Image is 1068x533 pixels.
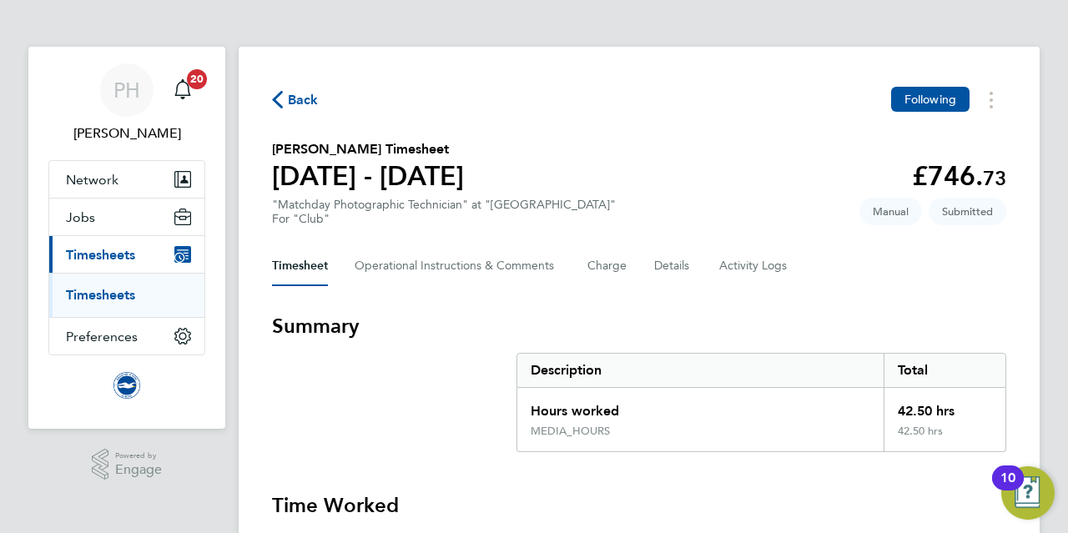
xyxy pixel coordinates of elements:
span: Timesheets [66,247,135,263]
div: For "Club" [272,212,616,226]
span: Paul Hazlewood [48,123,205,143]
span: Network [66,172,118,188]
span: Engage [115,463,162,477]
button: Activity Logs [719,246,789,286]
app-decimal: £746. [912,160,1006,192]
a: Timesheets [66,287,135,303]
div: 10 [1000,478,1015,500]
span: Jobs [66,209,95,225]
div: MEDIA_HOURS [531,425,610,438]
button: Charge [587,246,627,286]
button: Open Resource Center, 10 new notifications [1001,466,1055,520]
button: Timesheet [272,246,328,286]
span: This timesheet was manually created. [859,198,922,225]
a: Go to account details [48,63,205,143]
div: Total [884,354,1005,387]
button: Details [654,246,693,286]
span: 20 [187,69,207,89]
button: Timesheets Menu [976,87,1006,113]
h1: [DATE] - [DATE] [272,159,464,193]
h3: Time Worked [272,492,1006,519]
div: Summary [516,353,1006,452]
span: This timesheet is Submitted. [929,198,1006,225]
span: PH [113,79,140,101]
a: Go to home page [48,372,205,399]
span: 73 [983,166,1006,190]
div: "Matchday Photographic Technician" at "[GEOGRAPHIC_DATA]" [272,198,616,226]
img: brightonandhovealbion-logo-retina.png [113,372,140,399]
span: Back [288,90,319,110]
div: 42.50 hrs [884,425,1005,451]
div: Description [517,354,884,387]
nav: Main navigation [28,47,225,429]
h3: Summary [272,313,1006,339]
div: Hours worked [517,388,884,425]
div: 42.50 hrs [884,388,1005,425]
h2: [PERSON_NAME] Timesheet [272,139,464,159]
span: Following [904,92,956,107]
span: Powered by [115,449,162,463]
button: Operational Instructions & Comments [355,246,561,286]
span: Preferences [66,329,138,344]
